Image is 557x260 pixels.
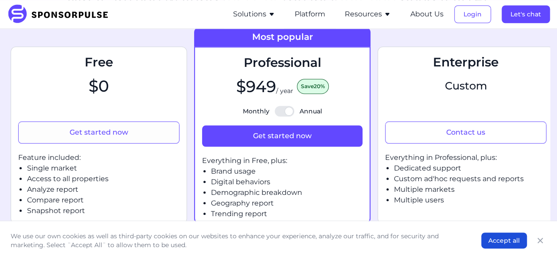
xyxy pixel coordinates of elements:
li: Access to all properties [27,174,179,184]
button: Platform [295,9,325,19]
li: Geography report [211,198,362,209]
li: Multiple users [394,195,546,206]
a: About Us [410,10,444,18]
h3: Enterprise [385,54,546,70]
a: Let's chat [502,10,550,18]
button: Accept all [481,233,527,248]
span: Annual [300,107,322,116]
span: Everything in Professional, plus: [385,153,497,162]
h3: Free [18,54,179,70]
li: Brand usage [211,166,362,177]
span: Save 20% [297,79,329,94]
button: Resources [345,9,391,19]
a: Login [454,10,491,18]
button: Login [454,5,491,23]
li: Compare report [27,195,179,206]
iframe: Chat Widget [513,217,557,260]
span: $ 949 [236,78,276,95]
button: Contact us [385,121,546,144]
li: Multiple markets [394,184,546,195]
li: Trending report [211,209,362,219]
li: Custom ad'hoc requests and reports [394,174,546,184]
button: Let's chat [502,5,550,23]
li: Demographic breakdown [211,187,362,198]
div: Most popular [194,27,370,47]
h3: Professional [202,54,362,70]
a: Get started now [202,122,362,147]
span: / year [276,87,293,96]
span: Everything in Free, plus: [202,156,287,165]
li: Dedicated support [394,163,546,174]
span: $ 0 [89,77,109,95]
span: Monthly [243,107,269,116]
li: Single market [27,163,179,174]
span: Custom [385,77,546,95]
button: About Us [410,9,444,19]
li: Snapshot report [27,206,179,216]
li: Analyze report [27,184,179,195]
span: Feature included: [18,153,81,162]
li: Digital behaviors [211,177,362,187]
a: Platform [295,10,325,18]
button: Solutions [233,9,275,19]
a: Contact us [385,118,546,144]
p: We use our own cookies as well as third-party cookies on our websites to enhance your experience,... [11,232,464,249]
button: Get started now [18,121,179,144]
button: Get started now [202,125,362,147]
img: SponsorPulse [7,4,115,24]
